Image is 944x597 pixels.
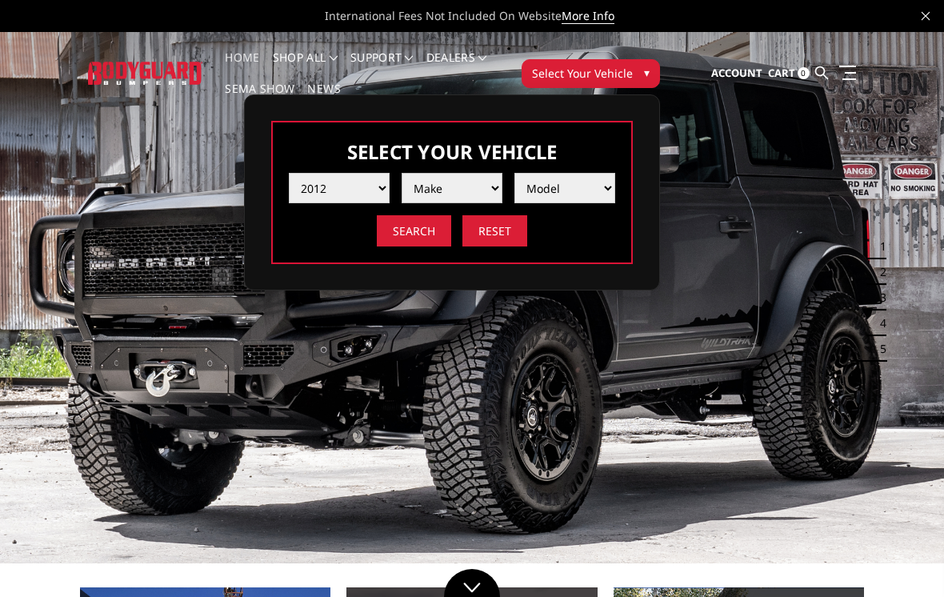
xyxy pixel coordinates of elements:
button: Select Your Vehicle [522,59,660,88]
a: Click to Down [444,569,500,597]
a: News [307,83,340,114]
a: Dealers [426,52,487,83]
span: Cart [768,66,795,80]
button: 1 of 5 [870,234,886,259]
img: BODYGUARD BUMPERS [88,62,202,84]
a: Support [350,52,414,83]
a: SEMA Show [225,83,294,114]
button: 5 of 5 [870,336,886,362]
h3: Select Your Vehicle [289,138,615,165]
span: 0 [798,67,810,79]
input: Search [377,215,451,246]
span: ▾ [644,64,650,81]
button: 2 of 5 [870,259,886,285]
button: 4 of 5 [870,311,886,336]
a: Account [711,52,762,95]
a: More Info [562,8,614,24]
select: Please select the value from list. [402,173,502,203]
span: Account [711,66,762,80]
span: Select Your Vehicle [532,65,633,82]
a: Cart 0 [768,52,810,95]
input: Reset [462,215,527,246]
a: shop all [273,52,338,83]
button: 3 of 5 [870,285,886,311]
a: Home [225,52,259,83]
